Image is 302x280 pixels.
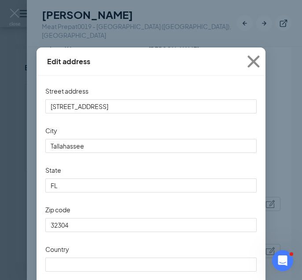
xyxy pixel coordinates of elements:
[45,126,57,135] label: City
[242,50,265,73] svg: Cross
[45,178,257,193] input: State
[242,47,265,76] button: Close
[45,86,88,96] label: Street address
[272,250,293,271] iframe: Intercom live chat
[45,218,257,232] input: Zip code
[45,139,257,153] input: City
[47,57,90,66] div: Edit address
[45,205,70,215] label: Zip code
[45,165,61,175] label: State
[45,244,69,254] label: Country
[45,99,257,113] input: Street address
